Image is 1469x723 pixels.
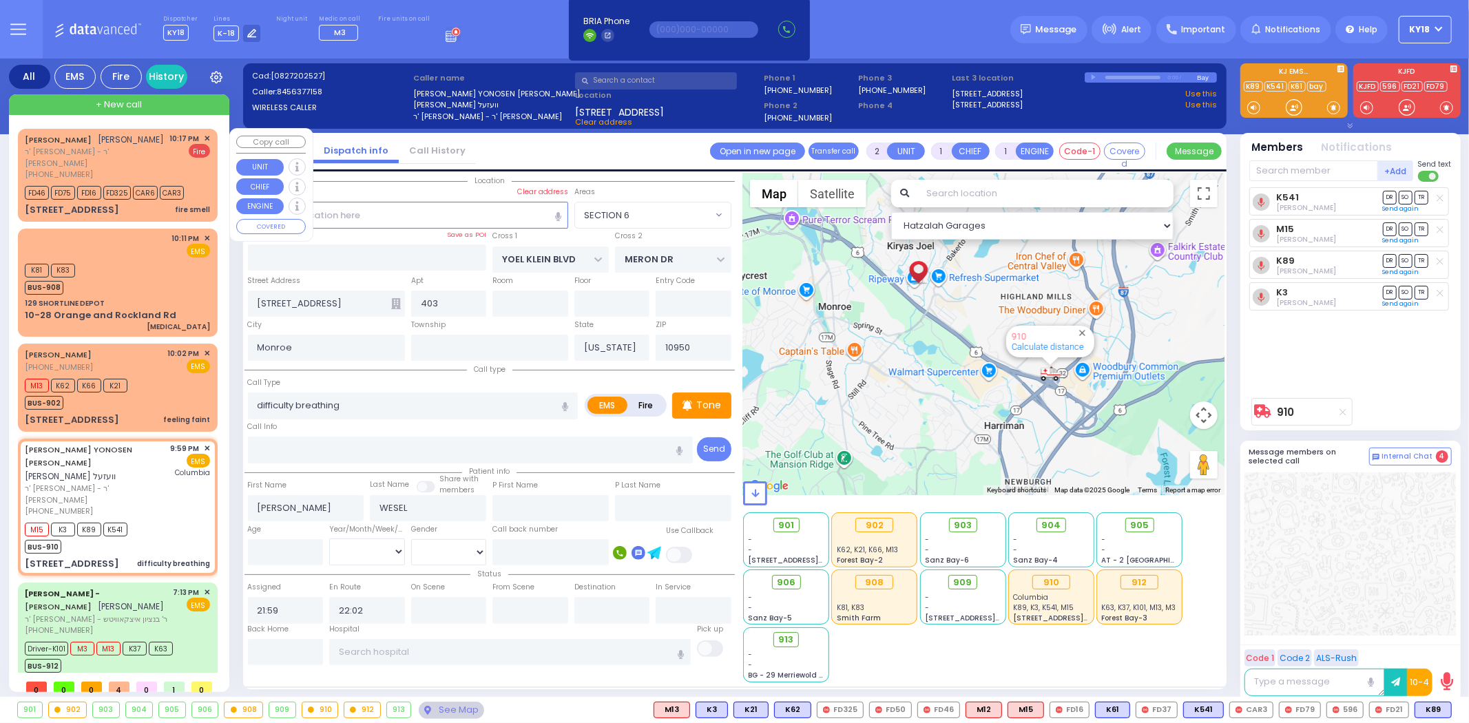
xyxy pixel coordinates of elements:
[575,72,737,90] input: Search a contact
[236,178,284,195] button: CHIEF
[319,15,362,23] label: Medic on call
[271,70,325,81] span: [0827202527]
[574,187,595,198] label: Areas
[654,702,690,718] div: ALS
[413,111,570,123] label: ר' [PERSON_NAME] - ר' [PERSON_NAME]
[98,600,165,612] span: [PERSON_NAME]
[749,545,753,555] span: -
[575,202,712,227] span: SECTION 6
[1012,342,1084,352] a: Calculate distance
[492,480,538,491] label: P First Name
[25,483,166,505] span: ר' [PERSON_NAME] - ר' [PERSON_NAME]
[370,479,409,490] label: Last Name
[1056,706,1063,713] img: red-radio-icon.svg
[413,88,570,100] label: [PERSON_NAME] YONOSEN [PERSON_NAME]
[419,702,483,719] div: See map
[1265,23,1320,36] span: Notifications
[1167,143,1222,160] button: Message
[236,136,306,149] button: Copy call
[378,15,430,23] label: Fire units on call
[236,219,306,234] button: COVERED
[855,575,893,590] div: 908
[575,105,664,116] span: [STREET_ADDRESS]
[1424,81,1448,92] a: FD79
[81,682,102,692] span: 0
[952,99,1023,111] a: [STREET_ADDRESS]
[204,587,210,598] span: ✕
[1276,234,1336,244] span: Jacob Friedman
[1399,16,1452,43] button: KY18
[492,275,513,286] label: Room
[747,477,792,495] a: Open this area in Google Maps (opens a new window)
[1415,222,1428,235] span: TR
[1244,81,1263,92] a: K89
[1373,454,1379,461] img: comment-alt.png
[187,244,210,258] span: EMS
[1142,706,1149,713] img: red-radio-icon.svg
[1380,81,1400,92] a: 596
[858,100,948,112] span: Phone 4
[875,706,882,713] img: red-radio-icon.svg
[329,639,691,665] input: Search hospital
[492,582,534,593] label: From Scene
[697,624,723,635] label: Pick up
[189,144,210,158] span: Fire
[391,298,401,309] span: Other building occupants
[697,437,731,461] button: Send
[1095,702,1130,718] div: BLS
[584,209,629,222] span: SECTION 6
[470,569,508,579] span: Status
[147,322,210,332] div: [MEDICAL_DATA]
[1436,450,1448,463] span: 4
[18,702,42,717] div: 901
[749,534,753,545] span: -
[163,15,198,23] label: Dispatcher
[77,523,101,536] span: K89
[468,176,512,186] span: Location
[517,187,568,198] label: Clear address
[777,576,795,589] span: 906
[952,72,1085,84] label: Last 3 location
[25,557,119,571] div: [STREET_ADDRESS]
[25,444,132,469] a: [PERSON_NAME] YONOSEN [PERSON_NAME]
[1041,518,1061,532] span: 904
[764,72,853,84] span: Phone 1
[1276,224,1294,234] a: M15
[25,396,63,410] span: BUS-902
[168,348,200,359] span: 10:02 PM
[952,88,1023,100] a: [STREET_ADDRESS]
[411,275,424,286] label: Apt
[1418,169,1440,183] label: Turn off text
[858,85,926,95] label: [PHONE_NUMBER]
[163,25,189,41] span: KY18
[204,348,210,359] span: ✕
[98,134,165,145] span: [PERSON_NAME]
[164,682,185,692] span: 1
[574,319,594,331] label: State
[236,159,284,176] button: UNIT
[1013,592,1048,602] span: Columbia
[1012,331,1026,342] a: 910
[313,144,399,157] a: Dispatch info
[25,134,92,145] a: [PERSON_NAME]
[1399,254,1413,267] span: SO
[809,143,859,160] button: Transfer call
[925,592,929,602] span: -
[1383,286,1397,299] span: DR
[25,146,165,169] span: ר' [PERSON_NAME] - ר' [PERSON_NAME]
[733,702,769,718] div: BLS
[225,702,262,717] div: 908
[248,480,287,491] label: First Name
[25,203,119,217] div: [STREET_ADDRESS]
[1249,448,1369,465] h5: Message members on selected call
[666,525,713,536] label: Use Callback
[1244,649,1275,667] button: Code 1
[764,100,853,112] span: Phone 2
[925,555,969,565] span: Sanz Bay-6
[774,702,811,718] div: BLS
[1285,706,1292,713] img: red-radio-icon.svg
[1307,81,1326,92] a: bay
[248,582,282,593] label: Assigned
[1276,202,1336,213] span: Joseph Weinberger
[252,102,409,114] label: WIRELESS CALLER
